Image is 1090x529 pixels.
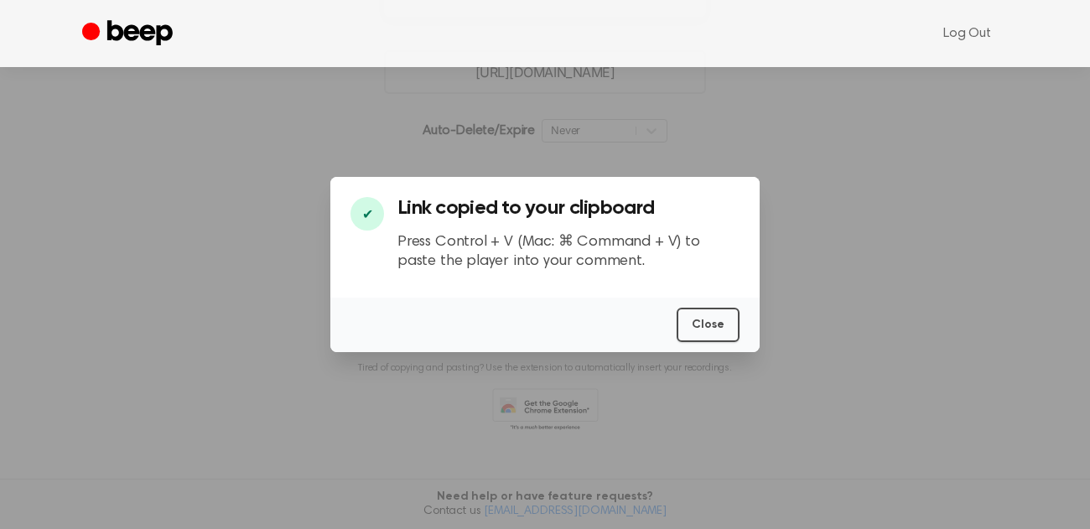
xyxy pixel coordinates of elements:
p: Press Control + V (Mac: ⌘ Command + V) to paste the player into your comment. [397,233,740,271]
h3: Link copied to your clipboard [397,197,740,220]
button: Close [677,308,740,342]
a: Beep [82,18,177,50]
a: Log Out [926,13,1008,54]
div: ✔ [350,197,384,231]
